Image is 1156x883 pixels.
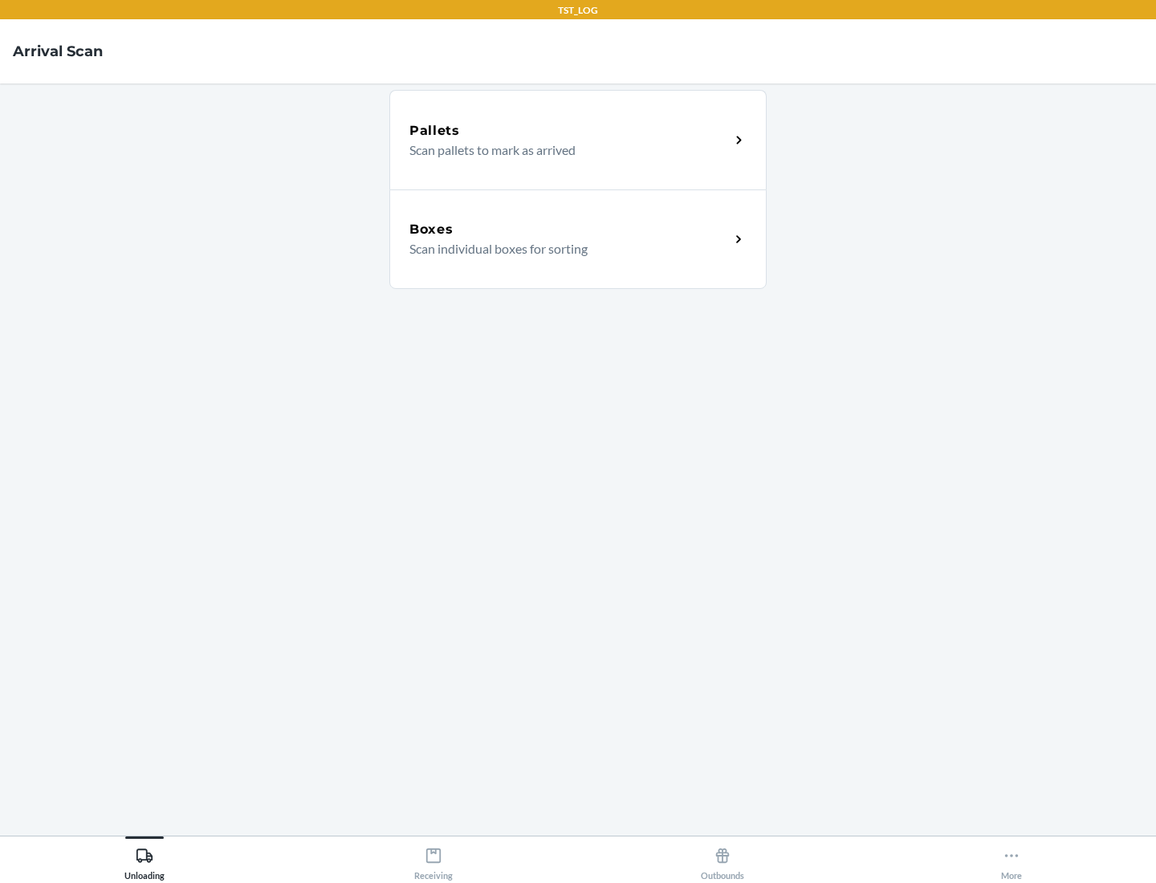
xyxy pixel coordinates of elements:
div: Outbounds [701,840,744,881]
a: PalletsScan pallets to mark as arrived [389,90,767,189]
button: Receiving [289,836,578,881]
button: More [867,836,1156,881]
a: BoxesScan individual boxes for sorting [389,189,767,289]
div: Receiving [414,840,453,881]
p: TST_LOG [558,3,598,18]
div: More [1001,840,1022,881]
p: Scan pallets to mark as arrived [409,140,717,160]
h4: Arrival Scan [13,41,103,62]
button: Outbounds [578,836,867,881]
h5: Pallets [409,121,460,140]
div: Unloading [124,840,165,881]
p: Scan individual boxes for sorting [409,239,717,258]
h5: Boxes [409,220,454,239]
